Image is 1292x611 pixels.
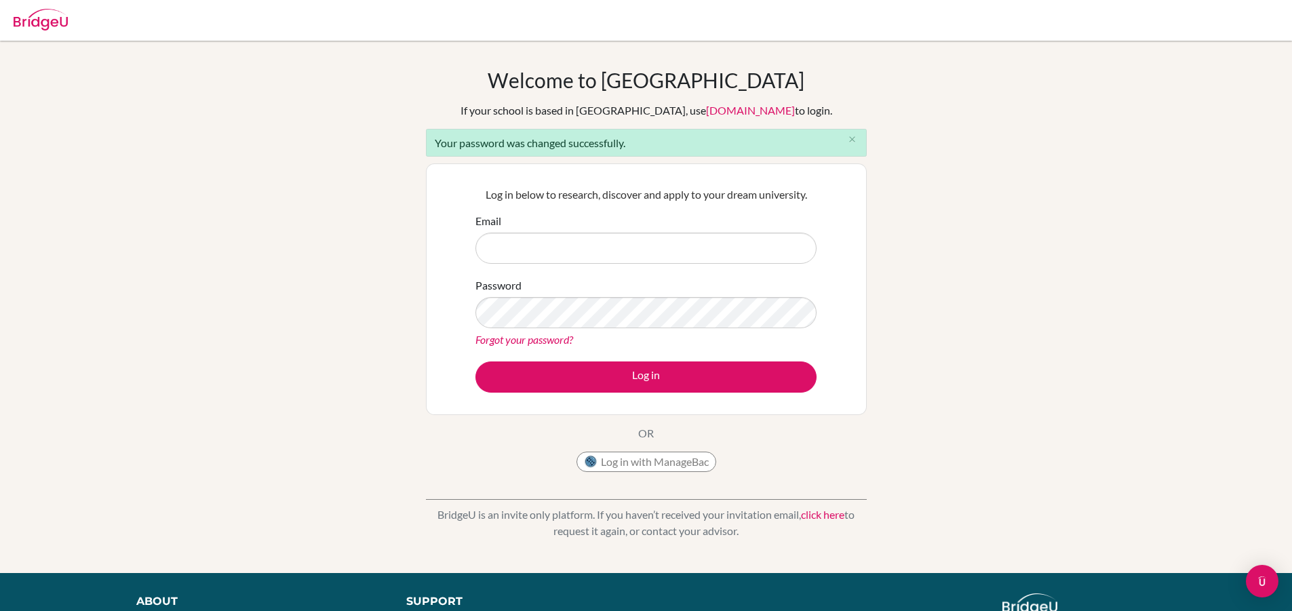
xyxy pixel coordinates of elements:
[475,277,522,294] label: Password
[475,361,817,393] button: Log in
[1246,565,1278,597] div: Open Intercom Messenger
[706,104,795,117] a: [DOMAIN_NAME]
[488,68,804,92] h1: Welcome to [GEOGRAPHIC_DATA]
[638,425,654,441] p: OR
[839,130,866,150] button: Close
[847,134,857,144] i: close
[475,333,573,346] a: Forgot your password?
[406,593,630,610] div: Support
[136,593,376,610] div: About
[426,507,867,539] p: BridgeU is an invite only platform. If you haven’t received your invitation email, to request it ...
[576,452,716,472] button: Log in with ManageBac
[461,102,832,119] div: If your school is based in [GEOGRAPHIC_DATA], use to login.
[475,213,501,229] label: Email
[426,129,867,157] div: Your password was changed successfully.
[14,9,68,31] img: Bridge-U
[475,186,817,203] p: Log in below to research, discover and apply to your dream university.
[801,508,844,521] a: click here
